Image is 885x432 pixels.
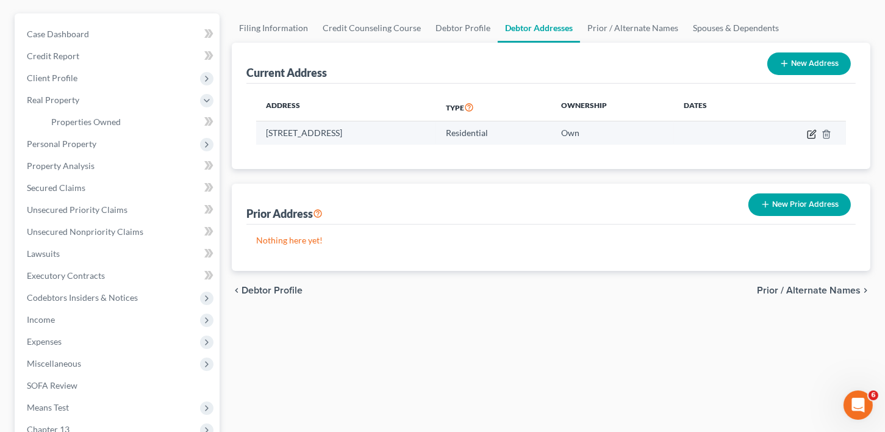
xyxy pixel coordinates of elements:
[27,160,95,171] span: Property Analysis
[674,93,754,121] th: Dates
[232,286,303,295] button: chevron_left Debtor Profile
[27,358,81,369] span: Miscellaneous
[686,13,786,43] a: Spouses & Dependents
[41,111,220,133] a: Properties Owned
[844,391,873,420] iframe: Intercom live chat
[256,121,436,145] td: [STREET_ADDRESS]
[256,234,846,247] p: Nothing here yet!
[17,243,220,265] a: Lawsuits
[27,29,89,39] span: Case Dashboard
[27,380,77,391] span: SOFA Review
[27,402,69,412] span: Means Test
[232,13,315,43] a: Filing Information
[551,121,674,145] td: Own
[27,314,55,325] span: Income
[27,270,105,281] span: Executory Contracts
[767,52,851,75] button: New Address
[27,139,96,149] span: Personal Property
[428,13,498,43] a: Debtor Profile
[861,286,870,295] i: chevron_right
[17,177,220,199] a: Secured Claims
[315,13,428,43] a: Credit Counseling Course
[51,117,121,127] span: Properties Owned
[17,45,220,67] a: Credit Report
[246,65,327,80] div: Current Address
[232,286,242,295] i: chevron_left
[27,292,138,303] span: Codebtors Insiders & Notices
[17,155,220,177] a: Property Analysis
[869,391,878,400] span: 6
[757,286,861,295] span: Prior / Alternate Names
[498,13,580,43] a: Debtor Addresses
[17,23,220,45] a: Case Dashboard
[17,265,220,287] a: Executory Contracts
[436,121,552,145] td: Residential
[580,13,686,43] a: Prior / Alternate Names
[27,51,79,61] span: Credit Report
[27,95,79,105] span: Real Property
[27,204,127,215] span: Unsecured Priority Claims
[27,182,85,193] span: Secured Claims
[242,286,303,295] span: Debtor Profile
[757,286,870,295] button: Prior / Alternate Names chevron_right
[27,226,143,237] span: Unsecured Nonpriority Claims
[27,73,77,83] span: Client Profile
[27,336,62,347] span: Expenses
[17,221,220,243] a: Unsecured Nonpriority Claims
[17,375,220,397] a: SOFA Review
[551,93,674,121] th: Ownership
[256,93,436,121] th: Address
[748,193,851,216] button: New Prior Address
[436,93,552,121] th: Type
[246,206,323,221] div: Prior Address
[17,199,220,221] a: Unsecured Priority Claims
[27,248,60,259] span: Lawsuits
